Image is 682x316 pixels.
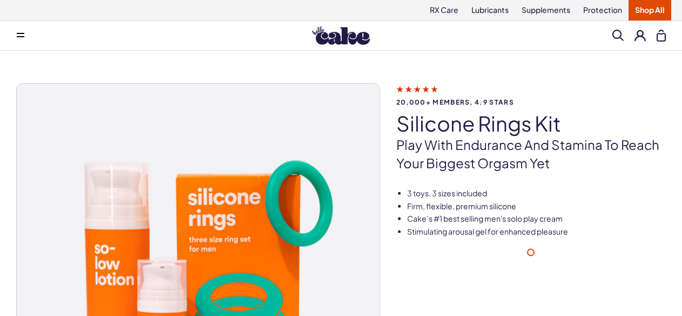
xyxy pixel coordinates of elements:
a: 20,000+ members, 4.9 stars [396,84,666,106]
li: Firm, flexible, premium silicone [407,201,666,212]
img: Hello Cake [312,26,370,45]
li: Cake’s #1 best selling men's solo play cream [407,214,666,224]
li: Stimulating arousal gel for enhanced pleasure [407,226,666,237]
li: 3 toys, 3 sizes included [407,188,666,199]
p: Play with endurance and stamina to reach Your biggest Orgasm Yet [396,136,666,172]
h1: silicone rings kit [396,112,666,135]
span: 20,000+ members, 4.9 stars [396,99,666,106]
